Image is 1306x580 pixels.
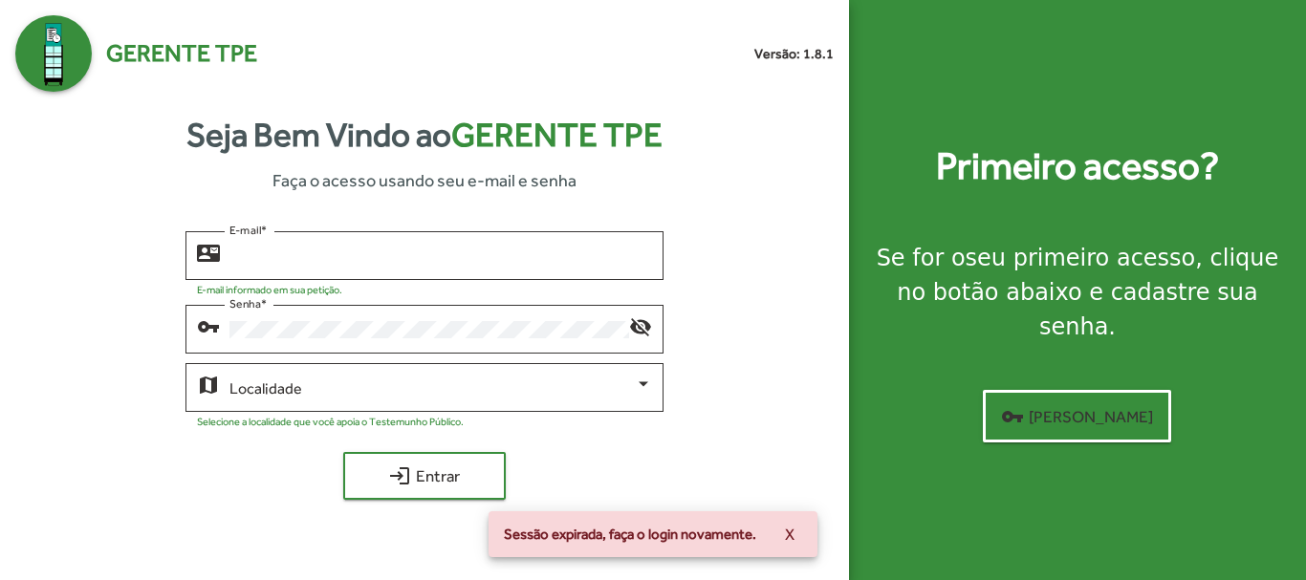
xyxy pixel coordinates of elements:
div: Se for o , clique no botão abaixo e cadastre sua senha. [872,241,1283,344]
mat-icon: login [388,464,411,487]
mat-hint: Selecione a localidade que você apoia o Testemunho Público. [197,416,464,427]
small: Versão: 1.8.1 [754,44,834,64]
strong: Seja Bem Vindo ao [186,110,663,161]
mat-icon: contact_mail [197,241,220,264]
span: [PERSON_NAME] [1001,399,1153,434]
strong: seu primeiro acesso [966,245,1196,271]
button: X [770,517,810,551]
span: Gerente TPE [106,35,257,72]
mat-icon: vpn_key [1001,405,1024,428]
button: [PERSON_NAME] [983,390,1171,442]
img: Logo Gerente [15,15,92,92]
span: X [785,517,794,551]
span: Faça o acesso usando seu e-mail e senha [272,167,577,193]
mat-icon: map [197,373,220,396]
mat-icon: visibility_off [629,314,652,337]
mat-icon: vpn_key [197,314,220,337]
span: Gerente TPE [451,116,663,154]
span: Entrar [360,459,489,493]
strong: Primeiro acesso? [936,138,1219,195]
mat-hint: E-mail informado em sua petição. [197,284,342,295]
span: Sessão expirada, faça o login novamente. [504,525,756,544]
button: Entrar [343,452,506,500]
